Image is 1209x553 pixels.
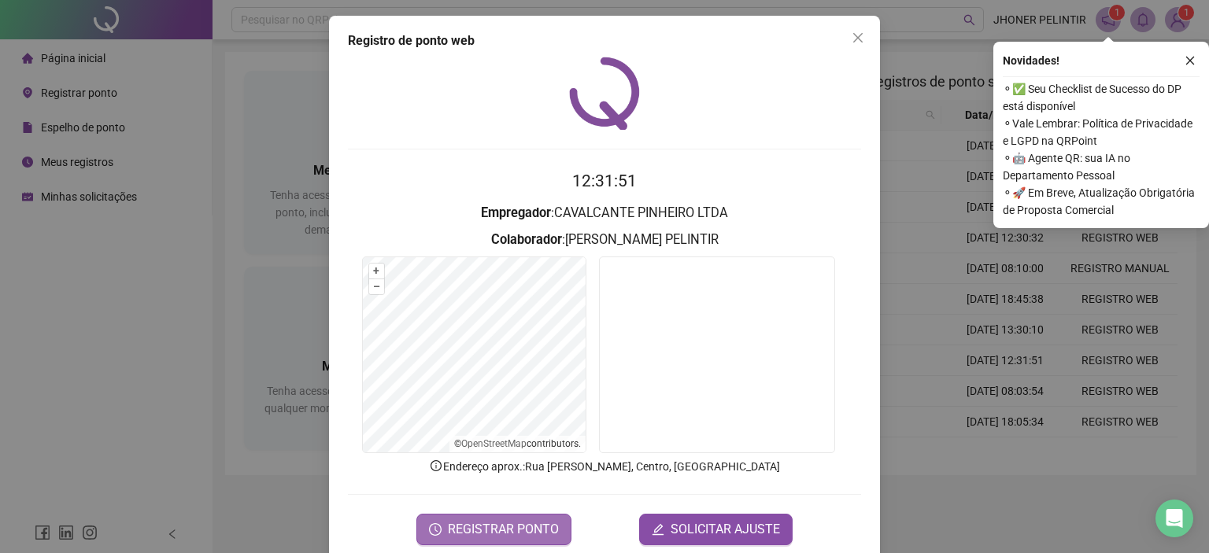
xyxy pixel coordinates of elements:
div: Open Intercom Messenger [1155,500,1193,537]
button: REGISTRAR PONTO [416,514,571,545]
span: REGISTRAR PONTO [448,520,559,539]
strong: Colaborador [491,232,562,247]
span: close [852,31,864,44]
span: ⚬ Vale Lembrar: Política de Privacidade e LGPD na QRPoint [1003,115,1200,149]
h3: : CAVALCANTE PINHEIRO LTDA [348,203,861,223]
button: editSOLICITAR AJUSTE [639,514,793,545]
span: ⚬ ✅ Seu Checklist de Sucesso do DP está disponível [1003,80,1200,115]
span: edit [652,523,664,536]
img: QRPoint [569,57,640,130]
div: Registro de ponto web [348,31,861,50]
time: 12:31:51 [572,171,637,190]
strong: Empregador [481,205,551,220]
li: © contributors. [454,438,581,449]
a: OpenStreetMap [461,438,527,449]
span: ⚬ 🤖 Agente QR: sua IA no Departamento Pessoal [1003,149,1200,184]
span: ⚬ 🚀 Em Breve, Atualização Obrigatória de Proposta Comercial [1003,184,1200,219]
span: info-circle [429,459,443,473]
button: Close [845,25,871,50]
h3: : [PERSON_NAME] PELINTIR [348,230,861,250]
span: clock-circle [429,523,442,536]
button: + [369,264,384,278]
span: SOLICITAR AJUSTE [671,520,780,539]
span: close [1185,55,1196,66]
span: Novidades ! [1003,52,1059,69]
button: – [369,279,384,294]
p: Endereço aprox. : Rua [PERSON_NAME], Centro, [GEOGRAPHIC_DATA] [348,458,861,475]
